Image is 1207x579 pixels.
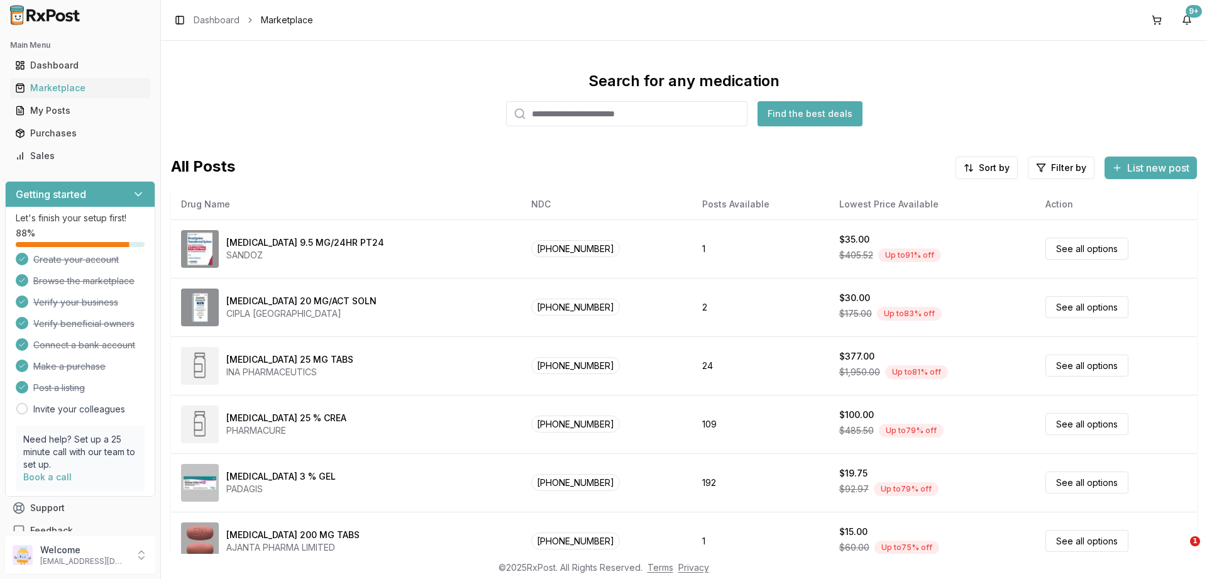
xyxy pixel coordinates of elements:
[839,409,874,421] div: $100.00
[194,14,313,26] nav: breadcrumb
[758,101,863,126] button: Find the best deals
[839,424,874,437] span: $485.50
[5,519,155,542] button: Feedback
[839,483,869,495] span: $92.97
[692,278,829,336] td: 2
[5,78,155,98] button: Marketplace
[30,524,73,537] span: Feedback
[1105,163,1197,175] a: List new post
[33,253,119,266] span: Create your account
[15,59,145,72] div: Dashboard
[1045,296,1128,318] a: See all options
[956,157,1018,179] button: Sort by
[1164,536,1194,566] iframe: Intercom live chat
[23,471,72,482] a: Book a call
[874,541,939,554] div: Up to 75 % off
[839,307,872,320] span: $175.00
[171,157,235,179] span: All Posts
[15,82,145,94] div: Marketplace
[692,336,829,395] td: 24
[878,248,941,262] div: Up to 91 % off
[5,5,85,25] img: RxPost Logo
[33,317,135,330] span: Verify beneficial owners
[10,54,150,77] a: Dashboard
[16,187,86,202] h3: Getting started
[531,474,620,491] span: [PHONE_NUMBER]
[1028,157,1094,179] button: Filter by
[531,357,620,374] span: [PHONE_NUMBER]
[531,299,620,316] span: [PHONE_NUMBER]
[5,146,155,166] button: Sales
[226,366,353,378] div: INA PHARMACEUTICS
[1045,530,1128,552] a: See all options
[13,545,33,565] img: User avatar
[829,189,1035,219] th: Lowest Price Available
[588,71,780,91] div: Search for any medication
[979,162,1010,174] span: Sort by
[226,483,336,495] div: PADAGIS
[181,405,219,443] img: Methyl Salicylate 25 % CREA
[226,295,377,307] div: [MEDICAL_DATA] 20 MG/ACT SOLN
[5,101,155,121] button: My Posts
[40,556,128,566] p: [EMAIL_ADDRESS][DOMAIN_NAME]
[226,529,360,541] div: [MEDICAL_DATA] 200 MG TABS
[839,526,868,538] div: $15.00
[521,189,692,219] th: NDC
[879,424,944,438] div: Up to 79 % off
[885,365,948,379] div: Up to 81 % off
[839,366,880,378] span: $1,950.00
[10,145,150,167] a: Sales
[10,99,150,122] a: My Posts
[33,339,135,351] span: Connect a bank account
[226,424,346,437] div: PHARMACURE
[181,289,219,326] img: SUMAtriptan 20 MG/ACT SOLN
[10,40,150,50] h2: Main Menu
[226,236,384,249] div: [MEDICAL_DATA] 9.5 MG/24HR PT24
[531,416,620,433] span: [PHONE_NUMBER]
[16,227,35,240] span: 88 %
[1177,10,1197,30] button: 9+
[1127,160,1189,175] span: List new post
[1035,189,1197,219] th: Action
[839,249,873,262] span: $405.52
[261,14,313,26] span: Marketplace
[1190,536,1200,546] span: 1
[1045,413,1128,435] a: See all options
[1045,238,1128,260] a: See all options
[1045,471,1128,494] a: See all options
[5,55,155,75] button: Dashboard
[226,541,360,554] div: AJANTA PHARMA LIMITED
[181,347,219,385] img: Diclofenac Potassium 25 MG TABS
[33,275,135,287] span: Browse the marketplace
[692,395,829,453] td: 109
[678,562,709,573] a: Privacy
[839,467,868,480] div: $19.75
[15,127,145,140] div: Purchases
[33,360,106,373] span: Make a purchase
[877,307,942,321] div: Up to 83 % off
[648,562,673,573] a: Terms
[10,122,150,145] a: Purchases
[1051,162,1086,174] span: Filter by
[874,482,939,496] div: Up to 79 % off
[1105,157,1197,179] button: List new post
[181,522,219,560] img: Entacapone 200 MG TABS
[33,382,85,394] span: Post a listing
[181,464,219,502] img: Diclofenac Sodium 3 % GEL
[15,104,145,117] div: My Posts
[5,123,155,143] button: Purchases
[692,512,829,570] td: 1
[226,249,384,262] div: SANDOZ
[839,350,874,363] div: $377.00
[181,230,219,268] img: Rivastigmine 9.5 MG/24HR PT24
[40,544,128,556] p: Welcome
[226,353,353,366] div: [MEDICAL_DATA] 25 MG TABS
[226,307,377,320] div: CIPLA [GEOGRAPHIC_DATA]
[171,189,521,219] th: Drug Name
[23,433,137,471] p: Need help? Set up a 25 minute call with our team to set up.
[839,233,869,246] div: $35.00
[226,470,336,483] div: [MEDICAL_DATA] 3 % GEL
[839,292,870,304] div: $30.00
[692,453,829,512] td: 192
[226,412,346,424] div: [MEDICAL_DATA] 25 % CREA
